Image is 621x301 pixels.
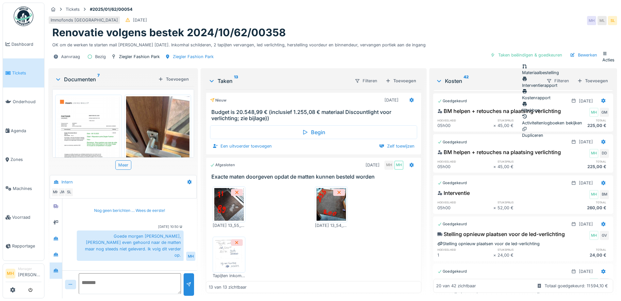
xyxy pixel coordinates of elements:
div: Werkbon [522,101,582,113]
div: Nieuw [210,98,226,103]
div: Kostenrapport [522,88,582,101]
div: [DATE] [579,268,593,275]
div: Toevoegen [155,75,191,84]
li: [PERSON_NAME] [18,266,41,280]
div: [DATE] 10:50 [158,224,178,229]
div: MH [589,149,598,158]
div: 52,00 € [498,205,553,211]
div: 45,00 € [498,122,553,129]
strong: #2025/01/62/00054 [87,6,135,12]
div: Interventie [437,189,470,197]
div: Kosten [436,77,541,85]
div: Stelling opnieuw plaatsen voor de led-verlichting [437,230,565,238]
div: Acties [602,51,614,63]
div: OK om de werken te starten mail [PERSON_NAME] [DATE]. Inkomhal schilderen, 2 tapijten vervangen, ... [52,39,613,48]
sup: 7 [97,75,100,83]
div: ML [597,16,607,25]
img: ak4k2t6daxyczuq20edu20ir6457 [214,188,244,221]
div: SL [64,188,74,197]
div: MH [394,161,403,170]
div: Een uitvoerder toevoegen [210,142,274,150]
div: [DATE] [579,98,593,104]
sup: 42 [464,77,469,85]
h6: totaal [553,200,609,204]
img: 9tn5vw0pfno41tsrspy1bnqyxem4 [57,96,120,186]
div: MH [589,278,598,287]
div: BM helpen + retouches na plaatsing verlichting [437,107,561,115]
div: × [493,205,498,211]
h6: hoeveelheid [437,159,493,164]
span: Machines [13,185,41,192]
h6: totaal [553,247,609,252]
div: [DATE] [133,17,147,23]
div: 24,00 € [498,252,553,258]
div: DD [600,149,609,158]
h6: stuksprijs [498,200,553,204]
div: Interventie [437,277,470,285]
div: Manager [18,266,41,271]
span: Tickets [12,70,41,76]
div: Afgesloten [210,162,235,168]
div: 05h00 [437,205,493,211]
div: [DATE] [579,180,593,186]
h3: Exacte maten doorgeven opdat de matten kunnen besteld worden [211,174,418,180]
div: SL [608,16,617,25]
div: BM helpen + retouches na plaatsing verlichting [437,148,561,156]
div: BM [600,190,609,199]
div: 260,00 € [553,205,609,211]
div: Ziegler Fashion Park [173,54,214,60]
div: Taken beëindigen & goedkeuren [488,51,565,59]
img: 14mhvli0ejj9k4abm6vx3f01xlpi [317,188,346,221]
div: MH [186,252,195,261]
div: Goedgekeurd [437,269,467,274]
div: Zelf toewijzen [377,142,417,150]
div: [DATE] [384,97,399,103]
div: Tapijten inkomhal.png [213,273,245,279]
div: Nog geen berichten … Wees de eerste! [94,208,165,214]
div: JW [58,188,67,197]
li: MH [6,269,15,278]
div: Bezig [95,54,106,60]
div: × [493,252,498,258]
div: Toevoegen [383,76,419,85]
div: Bewerken [567,51,600,59]
div: MH [51,188,60,197]
div: U [180,224,182,229]
h6: hoeveelheid [437,200,493,204]
div: Tickets [66,6,80,12]
div: Ziegler Fashion Park [119,54,160,60]
div: 05h00 [437,164,493,170]
div: Activiteitenlogboeken bekijken [522,113,582,126]
div: 24,00 € [553,252,609,258]
span: Rapportage [12,243,41,249]
div: × [493,164,498,170]
h6: hoeveelheid [437,118,493,122]
div: [DATE] 13_55_02-7228652e-a94c-42f2-bafe-a6386488face-20241008_153020.jpg (2156×2880).png [213,222,245,229]
h6: stuksprijs [498,118,553,122]
div: MH [589,231,598,240]
div: 45,00 € [498,164,553,170]
div: Immofonds [GEOGRAPHIC_DATA] [51,17,118,23]
div: MH [384,161,394,170]
img: vw1oo5nlmv0q58121lqhsbeiu6gc [126,96,189,181]
div: MH [587,16,596,25]
div: Meer [115,160,131,170]
div: Documenten [55,75,155,83]
h6: stuksprijs [498,247,553,252]
div: Totaal goedgekeurd: 11 594,10 € [545,283,608,289]
div: Materiaalbestelling [522,63,582,76]
div: 1 [437,252,493,258]
div: 13 van 13 zichtbaar [209,284,247,290]
div: Goedgekeurd [437,221,467,227]
span: Onderhoud [13,99,41,105]
span: Dashboard [11,41,41,47]
div: Taken [208,77,349,85]
div: Goedgekeurd [437,98,467,104]
h6: stuksprijs [498,159,553,164]
span: Agenda [11,128,41,134]
div: Interventierapport [522,76,582,88]
div: GM [600,108,609,117]
div: Begin [210,125,417,139]
div: 05h00 [437,122,493,129]
div: Goedgekeurd [437,139,467,145]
